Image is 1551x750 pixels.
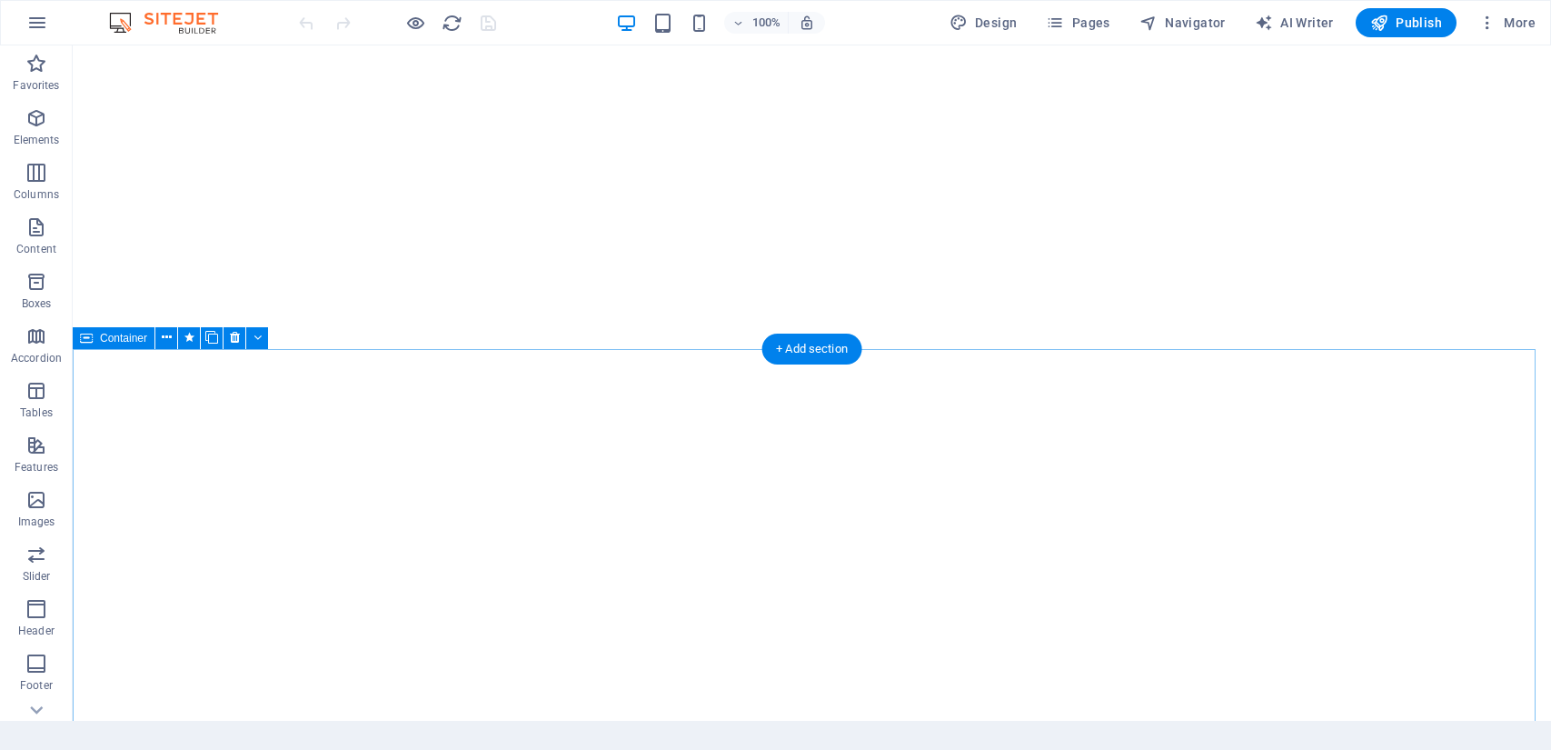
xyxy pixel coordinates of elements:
div: + Add section [761,334,862,365]
p: Tables [20,405,53,420]
button: AI Writer [1248,8,1341,37]
p: Header [18,624,55,638]
p: Columns [14,187,59,202]
span: Design [949,14,1018,32]
span: Publish [1370,14,1442,32]
i: Reload page [442,13,462,34]
p: Boxes [22,296,52,311]
button: Pages [1039,8,1117,37]
button: Design [942,8,1025,37]
p: Footer [20,678,53,693]
img: Editor Logo [104,12,241,34]
h6: 100% [751,12,780,34]
span: More [1478,14,1536,32]
p: Accordion [11,351,62,365]
p: Content [16,242,56,256]
button: Publish [1356,8,1457,37]
div: Design (Ctrl+Alt+Y) [942,8,1025,37]
button: Navigator [1132,8,1233,37]
span: AI Writer [1255,14,1334,32]
span: Container [100,333,147,344]
i: On resize automatically adjust zoom level to fit chosen device. [799,15,815,31]
span: Navigator [1139,14,1226,32]
button: Click here to leave preview mode and continue editing [404,12,426,34]
button: 100% [724,12,789,34]
p: Slider [23,569,51,584]
button: More [1471,8,1543,37]
p: Favorites [13,78,59,93]
p: Features [15,460,58,475]
span: Pages [1046,14,1109,32]
button: reload [441,12,462,34]
p: Elements [14,133,60,147]
p: Images [18,515,55,529]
